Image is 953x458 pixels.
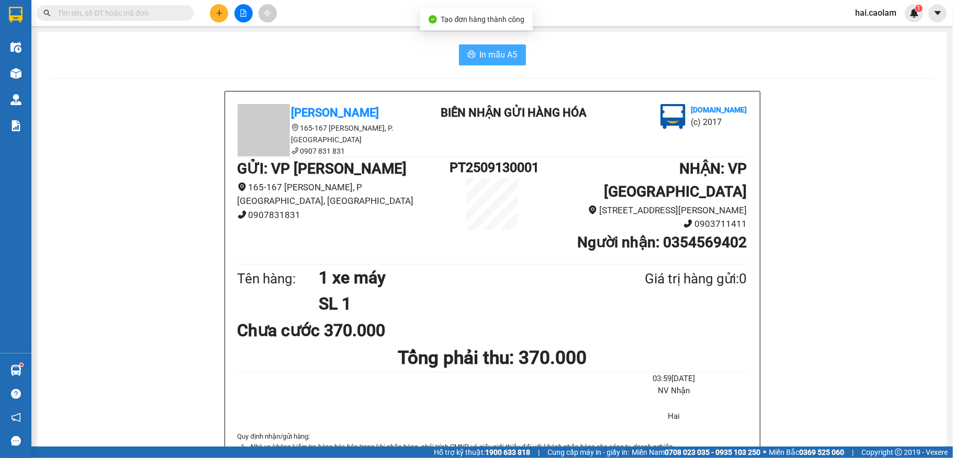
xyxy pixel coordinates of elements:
[11,413,21,422] span: notification
[577,234,747,251] b: Người nhận : 0354569402
[601,410,747,423] li: Hai
[538,446,540,458] span: |
[238,180,450,208] li: 165-167 [PERSON_NAME], P [GEOGRAPHIC_DATA], [GEOGRAPHIC_DATA]
[467,50,476,60] span: printer
[763,450,766,454] span: ⚪️
[291,124,299,131] span: environment
[933,8,943,18] span: caret-down
[547,446,629,458] span: Cung cấp máy in - giấy in:
[480,48,518,61] span: In mẫu A5
[238,182,246,191] span: environment
[291,147,299,154] span: phone
[660,104,686,129] img: logo.jpg
[847,6,905,19] span: hai.caolam
[485,448,530,456] strong: 1900 633 818
[683,219,692,228] span: phone
[238,344,747,372] h1: Tổng phải thu: 370.000
[441,106,587,119] b: BIÊN NHẬN GỬI HÀNG HÓA
[240,9,247,17] span: file-add
[601,385,747,397] li: NV Nhận
[535,203,747,217] li: [STREET_ADDRESS][PERSON_NAME]
[319,265,594,291] h1: 1 xe máy
[535,217,747,231] li: 0903711411
[234,4,253,22] button: file-add
[910,8,919,18] img: icon-new-feature
[10,365,21,376] img: warehouse-icon
[238,210,246,219] span: phone
[43,9,51,17] span: search
[10,94,21,105] img: warehouse-icon
[594,268,747,290] div: Giá trị hàng gửi: 0
[264,9,271,17] span: aim
[632,446,760,458] span: Miền Nam
[691,106,747,114] b: [DOMAIN_NAME]
[441,15,525,24] span: Tạo đơn hàng thành công
[250,443,674,451] i: Nhà xe không kiểm tra hàng hóa bên trong khi nhận hàng, phải trình CMND và giấy giới thiệu đối vớ...
[238,160,407,177] b: GỬI : VP [PERSON_NAME]
[928,4,947,22] button: caret-down
[915,5,923,12] sup: 1
[319,291,594,317] h1: SL 1
[238,145,426,157] li: 0907 831 831
[11,436,21,446] span: message
[291,106,379,119] b: [PERSON_NAME]
[10,120,21,131] img: solution-icon
[895,449,902,456] span: copyright
[238,122,426,145] li: 165-167 [PERSON_NAME], P. [GEOGRAPHIC_DATA]
[20,363,23,367] sup: 1
[665,448,760,456] strong: 0708 023 035 - 0935 103 250
[601,373,747,385] li: 03:59[DATE]
[11,389,21,399] span: question-circle
[769,446,844,458] span: Miền Bắc
[691,116,747,129] li: (c) 2017
[604,160,747,200] b: NHẬN : VP [GEOGRAPHIC_DATA]
[10,68,21,79] img: warehouse-icon
[852,446,854,458] span: |
[459,44,526,65] button: printerIn mẫu A5
[799,448,844,456] strong: 0369 525 060
[429,15,437,24] span: check-circle
[10,42,21,53] img: warehouse-icon
[588,205,597,214] span: environment
[434,446,530,458] span: Hỗ trợ kỹ thuật:
[9,7,23,22] img: logo-vxr
[450,157,534,178] h1: PT2509130001
[58,7,181,19] input: Tìm tên, số ĐT hoặc mã đơn
[216,9,223,17] span: plus
[238,268,319,290] div: Tên hàng:
[238,317,406,344] div: Chưa cước 370.000
[259,4,277,22] button: aim
[210,4,228,22] button: plus
[917,5,921,12] span: 1
[238,208,450,222] li: 0907831831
